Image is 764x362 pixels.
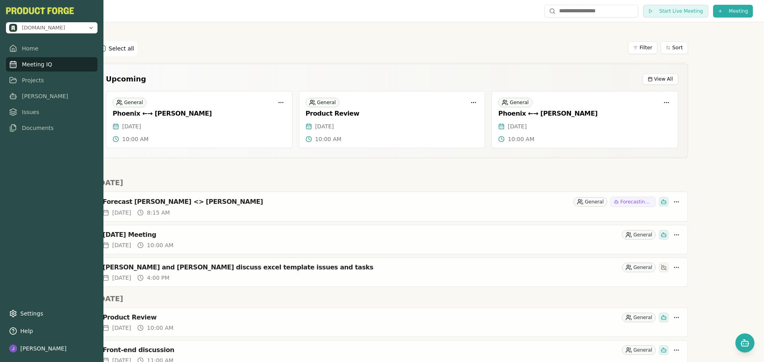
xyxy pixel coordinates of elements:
a: Product ReviewGeneral[DATE]10:00 AM [96,308,688,337]
button: More options [469,98,478,107]
div: Smith has not been invited [659,263,668,272]
div: [DATE] Meeting [103,231,619,239]
img: profile [9,345,17,352]
span: [DATE] [508,122,526,130]
img: Product Forge [6,7,74,14]
a: Issues [6,105,97,119]
span: 10:00 AM [147,324,173,332]
a: Settings [6,306,97,321]
span: [DATE] [112,209,131,217]
a: Meeting IQ [6,57,97,72]
button: [PERSON_NAME] [6,341,97,356]
button: Meeting [713,5,753,17]
span: 10:00 AM [315,135,341,143]
button: PF-Logo [6,7,74,14]
span: 10:00 AM [122,135,148,143]
div: Smith has been invited [659,313,668,322]
span: 10:00 AM [508,135,534,143]
div: General [573,197,607,207]
span: [DATE] [315,122,334,130]
a: Projects [6,73,97,87]
span: 4:00 PM [147,274,169,282]
button: Open chat [735,333,754,352]
div: Product Review [103,314,619,321]
div: General [498,98,532,107]
button: Start Live Meeting [643,5,708,17]
button: More options [672,263,681,272]
div: Forecast [PERSON_NAME] <> [PERSON_NAME] [103,198,570,206]
h2: [DATE] [96,177,688,188]
div: General [622,313,656,322]
a: Forecast [PERSON_NAME] <> [PERSON_NAME]GeneralForecasting Project Update[DATE]8:15 AM [96,192,688,222]
button: View All [643,74,678,85]
a: Documents [6,121,97,135]
span: Start Live Meeting [659,8,703,14]
button: More options [672,313,681,322]
div: General [622,345,656,355]
span: [DATE] [112,324,131,332]
div: General [622,230,656,240]
a: [DATE] MeetingGeneral[DATE]10:00 AM [96,225,688,254]
a: [PERSON_NAME] and [PERSON_NAME] discuss excel template issues and tasksGeneral[DATE]4:00 PM [96,257,688,287]
button: Sort [661,41,688,54]
div: General [622,263,656,272]
div: Smith has been invited [659,230,668,240]
h2: Upcoming [106,74,146,85]
div: [PERSON_NAME] and [PERSON_NAME] discuss excel template issues and tasks [103,263,619,271]
h2: [DATE] [96,293,688,304]
span: methodic.work [22,24,65,31]
div: Smith has been invited [659,197,668,207]
label: Select all [109,45,134,52]
div: General [306,98,339,107]
div: General [113,98,146,107]
img: methodic.work [9,24,17,32]
span: [DATE] [112,241,131,249]
a: [PERSON_NAME] [6,89,97,103]
span: Forecasting Project Update [620,199,652,205]
div: Front-end discussion [103,346,619,354]
a: Home [6,41,97,56]
span: Meeting [729,8,748,14]
button: More options [672,230,681,240]
button: More options [672,197,681,207]
button: More options [276,98,286,107]
span: View All [654,76,673,82]
span: 10:00 AM [147,241,173,249]
span: [DATE] [122,122,141,130]
button: Filter [628,41,657,54]
button: Help [6,324,97,338]
button: More options [672,345,681,355]
span: [DATE] [112,274,131,282]
div: Product Review [306,110,479,118]
button: More options [662,98,671,107]
div: Phoenix ←→ [PERSON_NAME] [498,110,671,118]
div: Smith has been invited [659,345,668,355]
span: 8:15 AM [147,209,170,217]
div: Phoenix ←→ [PERSON_NAME] [113,110,286,118]
button: Open organization switcher [6,22,97,33]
